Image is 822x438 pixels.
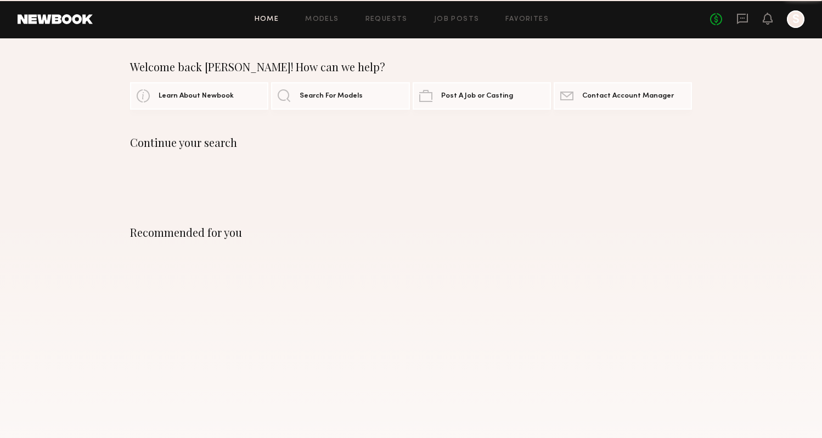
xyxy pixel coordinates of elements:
a: Models [305,16,339,23]
a: Requests [365,16,408,23]
a: Contact Account Manager [554,82,692,110]
a: S [787,10,804,28]
a: Learn About Newbook [130,82,268,110]
span: Post A Job or Casting [441,93,513,100]
div: Recommended for you [130,226,692,239]
a: Post A Job or Casting [413,82,551,110]
a: Job Posts [434,16,480,23]
span: Learn About Newbook [159,93,234,100]
div: Welcome back [PERSON_NAME]! How can we help? [130,60,692,73]
a: Home [255,16,279,23]
span: Search For Models [300,93,363,100]
a: Favorites [505,16,549,23]
a: Search For Models [271,82,409,110]
div: Continue your search [130,136,692,149]
span: Contact Account Manager [582,93,674,100]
